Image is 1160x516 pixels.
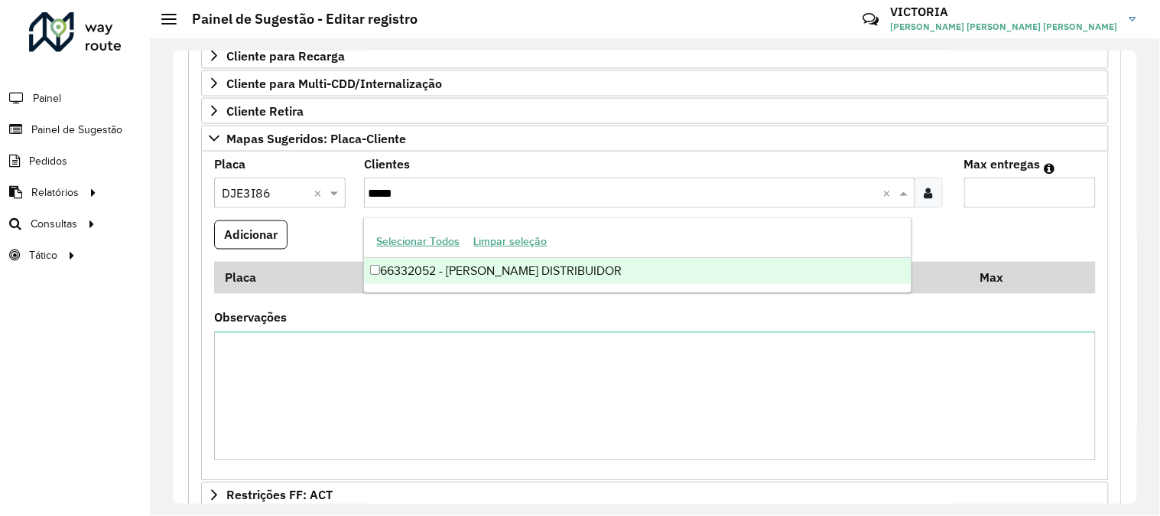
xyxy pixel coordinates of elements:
span: Mapas Sugeridos: Placa-Cliente [226,132,406,145]
span: Cliente Retira [226,105,304,117]
button: Adicionar [214,220,288,250]
span: Relatórios [31,185,79,201]
a: Restrições FF: ACT [201,482,1109,508]
span: Consultas [31,216,77,232]
h2: Painel de Sugestão - Editar registro [177,11,418,28]
a: Cliente para Recarga [201,43,1109,69]
span: Cliente para Recarga [226,50,345,62]
label: Max entregas [964,155,1041,173]
span: Pedidos [29,153,67,169]
span: Restrições FF: ACT [226,489,333,501]
span: [PERSON_NAME] [PERSON_NAME] [PERSON_NAME] [891,20,1118,34]
ng-dropdown-panel: Options list [363,217,911,293]
button: Limpar seleção [466,230,554,253]
label: Observações [214,309,287,327]
em: Máximo de clientes que serão colocados na mesma rota com os clientes informados [1045,162,1055,175]
span: Tático [29,247,57,263]
label: Clientes [364,155,410,173]
span: Clear all [314,184,327,202]
th: Placa [214,262,360,294]
label: Placa [214,155,245,173]
button: Selecionar Todos [369,230,466,253]
span: Clear all [883,184,896,202]
a: Mapas Sugeridos: Placa-Cliente [201,126,1109,152]
th: Código Cliente [360,262,783,294]
span: Painel [33,90,61,106]
div: 66332052 - [PERSON_NAME] DISTRIBUIDOR [364,258,911,284]
span: Painel de Sugestão [31,122,122,138]
span: Cliente para Multi-CDD/Internalização [226,77,442,90]
a: Cliente Retira [201,98,1109,124]
div: Mapas Sugeridos: Placa-Cliente [201,152,1109,482]
a: Cliente para Multi-CDD/Internalização [201,70,1109,96]
a: Contato Rápido [854,3,887,36]
h3: VICTORIA [891,5,1118,19]
th: Max [970,262,1031,294]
